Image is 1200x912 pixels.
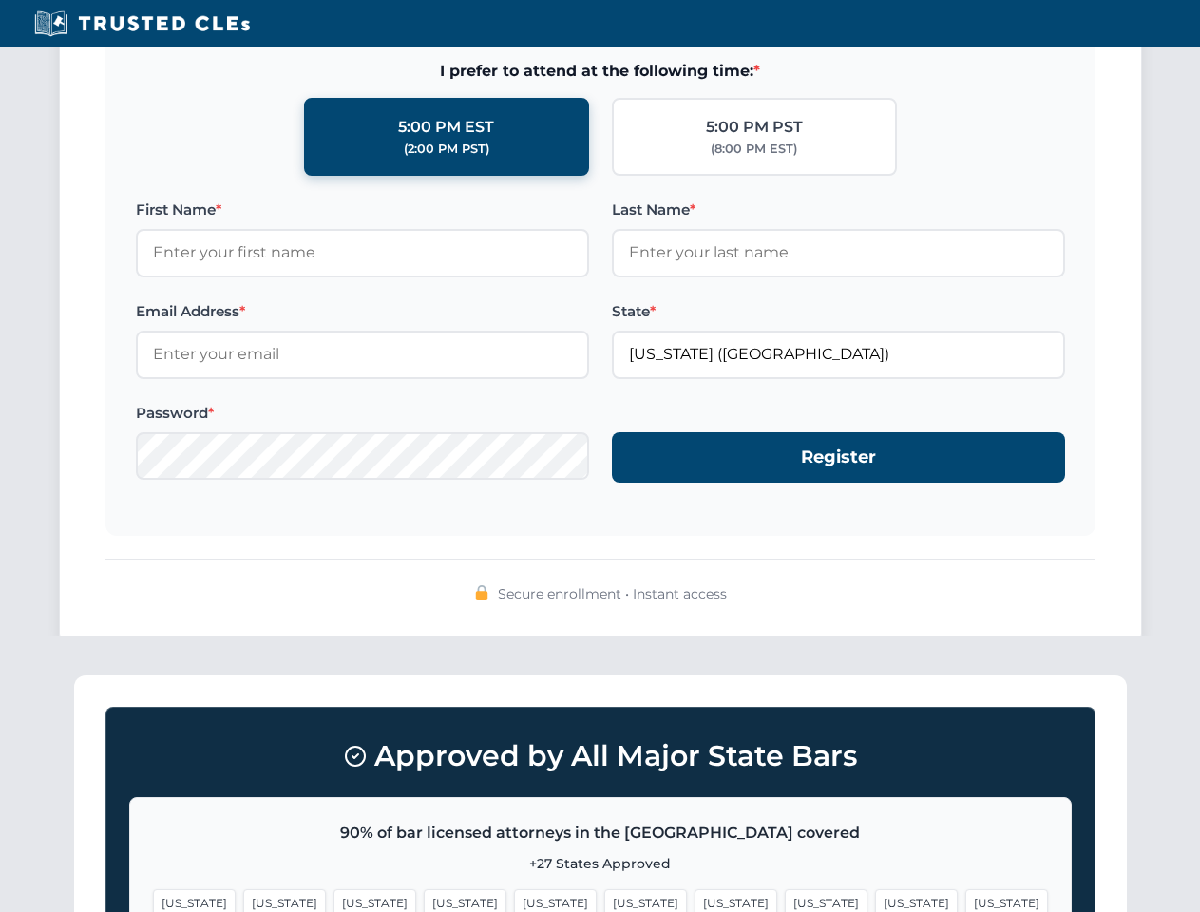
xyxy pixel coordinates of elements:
[612,432,1065,483] button: Register
[612,199,1065,221] label: Last Name
[136,59,1065,84] span: I prefer to attend at the following time:
[29,9,256,38] img: Trusted CLEs
[153,853,1048,874] p: +27 States Approved
[612,229,1065,276] input: Enter your last name
[474,585,489,600] img: 🔒
[498,583,727,604] span: Secure enrollment • Instant access
[711,140,797,159] div: (8:00 PM EST)
[404,140,489,159] div: (2:00 PM PST)
[398,115,494,140] div: 5:00 PM EST
[706,115,803,140] div: 5:00 PM PST
[136,402,589,425] label: Password
[129,731,1072,782] h3: Approved by All Major State Bars
[136,229,589,276] input: Enter your first name
[136,199,589,221] label: First Name
[136,300,589,323] label: Email Address
[136,331,589,378] input: Enter your email
[612,300,1065,323] label: State
[612,331,1065,378] input: Florida (FL)
[153,821,1048,845] p: 90% of bar licensed attorneys in the [GEOGRAPHIC_DATA] covered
